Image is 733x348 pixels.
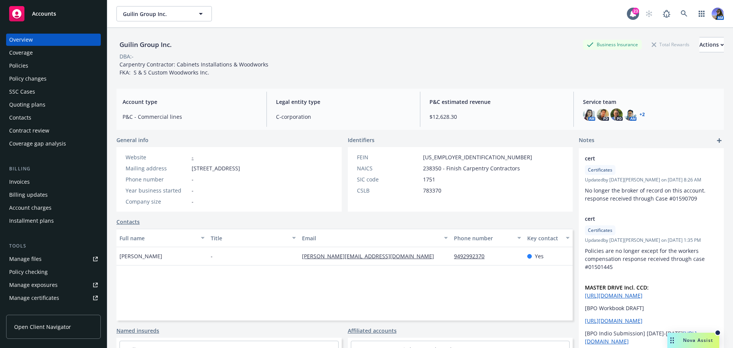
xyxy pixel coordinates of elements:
span: General info [116,136,149,144]
div: Full name [119,234,196,242]
div: SIC code [357,175,420,183]
div: Contract review [9,125,49,137]
div: Billing [6,165,101,173]
div: Manage files [9,253,42,265]
span: 1751 [423,175,435,183]
span: Service team [583,98,718,106]
div: Business Insurance [583,40,642,49]
a: Contacts [116,218,140,226]
div: Guilin Group Inc. [116,40,175,50]
a: [PERSON_NAME][EMAIL_ADDRESS][DOMAIN_NAME] [302,253,440,260]
a: Invoices [6,176,101,188]
a: Manage exposures [6,279,101,291]
span: Identifiers [348,136,375,144]
div: Contacts [9,112,31,124]
div: Policy checking [9,266,48,278]
img: photo [583,108,595,121]
div: Account charges [9,202,52,214]
span: Updated by [DATE][PERSON_NAME] on [DATE] 1:35 PM [585,237,718,244]
a: Coverage [6,47,101,59]
span: [US_EMPLOYER_IDENTIFICATION_NUMBER] [423,153,532,161]
div: DBA: - [119,52,134,60]
a: add [715,136,724,145]
div: Coverage gap analysis [9,138,66,150]
span: P&C - Commercial lines [123,113,257,121]
div: Email [302,234,439,242]
a: Account charges [6,202,101,214]
a: SSC Cases [6,86,101,98]
div: Year business started [126,186,189,194]
a: Manage certificates [6,292,101,304]
a: +2 [639,112,645,117]
a: Named insureds [116,327,159,335]
a: [URL][DOMAIN_NAME] [585,317,643,324]
span: Certificates [588,167,612,173]
a: Contacts [6,112,101,124]
div: Drag to move [667,333,677,348]
div: Policies [9,60,28,72]
span: 238350 - Finish Carpentry Contractors [423,164,520,172]
span: Yes [535,252,544,260]
a: Billing updates [6,189,101,201]
div: SSC Cases [9,86,35,98]
a: Installment plans [6,215,101,227]
span: cert [585,215,698,223]
a: Switch app [694,6,709,21]
span: Certificates [588,227,612,234]
span: $12,628.30 [429,113,564,121]
p: Policies are no longer except for the workers compensation response received through case #01501445 [585,247,718,271]
span: - [192,197,194,206]
a: Start snowing [641,6,657,21]
span: [PERSON_NAME] [119,252,162,260]
div: Company size [126,197,189,206]
div: Total Rewards [648,40,693,49]
div: certCertificatesUpdatedby [DATE][PERSON_NAME] on [DATE] 8:26 AMNo longer the broker of record on ... [579,148,724,209]
div: Coverage [9,47,33,59]
div: Manage exposures [9,279,58,291]
div: Manage claims [9,305,48,317]
img: photo [610,108,623,121]
div: Installment plans [9,215,54,227]
button: Key contact [524,229,573,247]
div: Invoices [9,176,30,188]
a: Manage files [6,253,101,265]
span: [STREET_ADDRESS] [192,164,240,172]
div: FEIN [357,153,420,161]
img: photo [712,8,724,20]
div: Manage certificates [9,292,59,304]
span: Legal entity type [276,98,411,106]
span: - [192,186,194,194]
p: [BPO Workbook DRAFT] [585,304,718,312]
a: [URL][DOMAIN_NAME] [585,292,643,299]
button: Phone number [451,229,524,247]
a: Affiliated accounts [348,327,397,335]
a: Coverage gap analysis [6,138,101,150]
a: Accounts [6,3,101,24]
a: Search [676,6,692,21]
a: Policy checking [6,266,101,278]
a: - [192,154,194,161]
button: Nova Assist [667,333,719,348]
span: 783370 [423,186,441,194]
div: Phone number [126,175,189,183]
a: 9492992370 [454,253,491,260]
button: Guilin Group Inc. [116,6,212,21]
button: Actions [699,37,724,52]
span: Nova Assist [683,337,713,343]
div: Policy changes [9,73,47,85]
div: Phone number [454,234,512,242]
div: Title [211,234,287,242]
a: Overview [6,34,101,46]
span: No longer the broker of record on this account. response received through Case #01590709 [585,187,707,202]
div: CSLB [357,186,420,194]
div: Billing updates [9,189,48,201]
img: photo [597,108,609,121]
span: Carpentry Contractor: Cabinets Installations & Woodworks FKA: S & S Custom Woodworks Inc. [119,61,268,76]
a: Policies [6,60,101,72]
a: Manage claims [6,305,101,317]
span: Updated by [DATE][PERSON_NAME] on [DATE] 8:26 AM [585,176,718,183]
img: photo [624,108,636,121]
strong: MASTER DRIVE Incl. CCD: [585,284,649,291]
